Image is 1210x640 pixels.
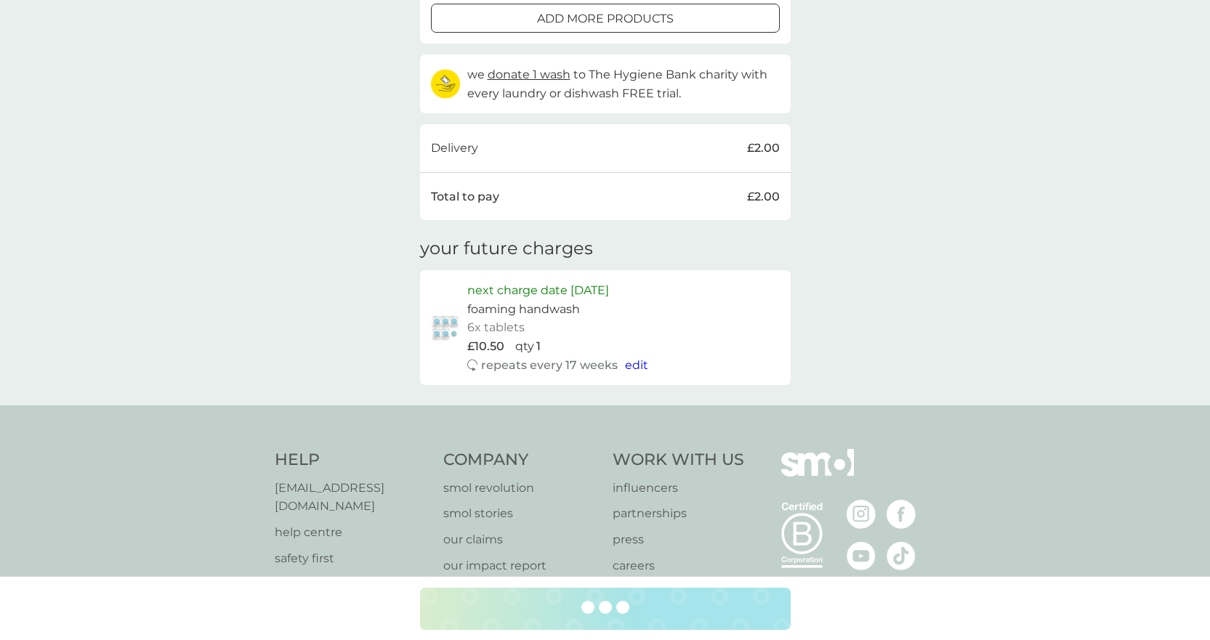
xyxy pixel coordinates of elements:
p: we to The Hygiene Bank charity with every laundry or dishwash FREE trial. [467,65,780,102]
p: qty [515,337,534,356]
a: press [613,530,744,549]
h4: Help [275,449,429,471]
h4: Work With Us [613,449,744,471]
p: 1 [536,337,541,356]
p: £2.00 [747,139,780,158]
p: Total to pay [431,187,499,206]
span: donate 1 wash [488,68,570,81]
a: smol stories [443,504,598,523]
a: influencers [613,479,744,498]
h4: Company [443,449,598,471]
p: add more products [537,9,674,28]
a: help centre [275,523,429,542]
p: 6x tablets [467,318,525,337]
p: repeats every 17 weeks [481,356,618,375]
a: safety first [275,549,429,568]
img: visit the smol Tiktok page [887,541,916,570]
p: foaming handwash [467,300,580,319]
img: smol [781,449,854,498]
a: our impact report [443,556,598,575]
p: next charge date [DATE] [467,281,609,300]
span: edit [625,358,648,372]
a: careers [613,556,744,575]
a: partnerships [613,504,744,523]
img: visit the smol Facebook page [887,500,916,529]
button: edit [625,356,648,375]
p: £10.50 [467,337,504,356]
h3: your future charges [420,238,593,259]
a: our claims [443,530,598,549]
p: Delivery [431,139,478,158]
button: add more products [431,4,780,33]
img: visit the smol Youtube page [847,541,876,570]
a: carton recycling [275,575,429,594]
a: [EMAIL_ADDRESS][DOMAIN_NAME] [275,479,429,516]
a: smol revolution [443,479,598,498]
p: £2.00 [747,187,780,206]
img: visit the smol Instagram page [847,500,876,529]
